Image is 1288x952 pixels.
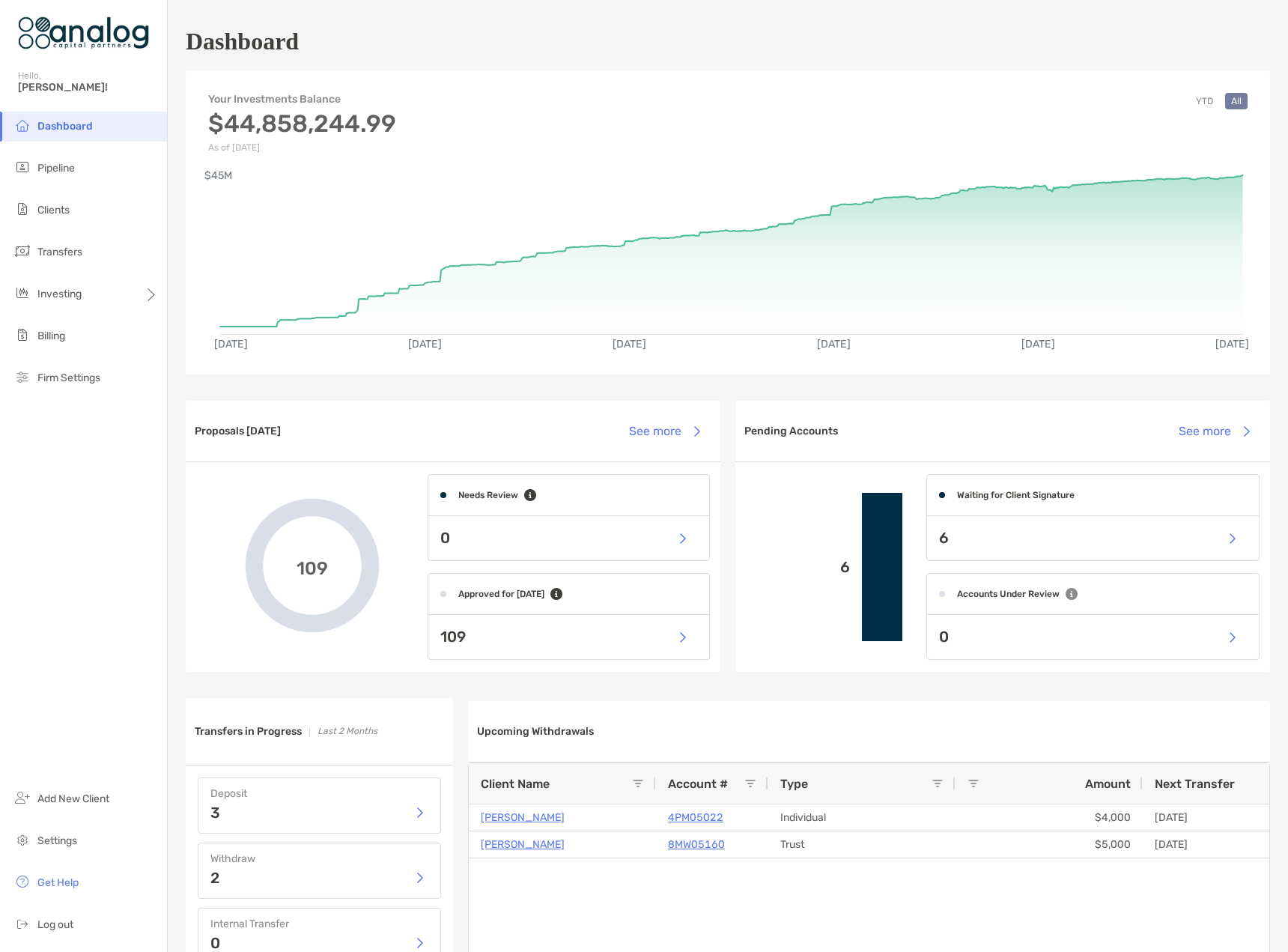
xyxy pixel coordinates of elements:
span: Type [780,777,808,791]
text: [DATE] [408,338,442,351]
span: Investing [37,288,82,300]
p: 0 [939,628,949,646]
span: Amount [1085,777,1131,791]
span: Billing [37,330,65,342]
span: [PERSON_NAME]! [18,81,158,94]
button: YTD [1190,93,1219,109]
button: See more [1167,415,1261,448]
span: Firm Settings [37,372,100,384]
a: 4PM05022 [668,808,723,827]
h4: Waiting for Client Signature [957,490,1075,500]
span: Account # [668,777,728,791]
p: 0 [440,529,450,548]
span: Add New Client [37,792,109,805]
span: Log out [37,918,73,931]
img: settings icon [13,831,31,849]
text: [DATE] [214,338,248,351]
img: dashboard icon [13,116,31,134]
span: Get Help [37,876,79,889]
h4: Your Investments Balance [208,93,396,106]
span: Client Name [481,777,550,791]
span: Transfers [37,246,82,258]
h3: Transfers in Progress [195,725,302,738]
a: 8MW05160 [668,835,725,854]
h3: Proposals [DATE] [195,425,281,437]
p: Last 2 Months [318,722,377,741]
text: $45M [204,169,232,182]
span: Pipeline [37,162,75,175]
text: [DATE] [1217,338,1251,351]
span: 109 [297,555,328,577]
h3: Pending Accounts [744,425,838,437]
h4: Accounts Under Review [957,589,1060,599]
p: 2 [210,870,219,885]
span: Next Transfer [1155,777,1235,791]
img: clients icon [13,200,31,218]
text: [DATE] [1023,338,1057,351]
a: [PERSON_NAME] [481,835,565,854]
img: logout icon [13,915,31,933]
h4: Internal Transfer [210,918,428,930]
button: See more [617,415,711,448]
h4: Approved for [DATE] [458,589,544,599]
div: Trust [768,831,956,858]
h3: Upcoming Withdrawals [477,725,594,738]
img: firm-settings icon [13,368,31,386]
p: As of [DATE] [208,142,396,153]
div: $5,000 [956,831,1143,858]
a: [PERSON_NAME] [481,808,565,827]
img: investing icon [13,284,31,302]
img: add_new_client icon [13,789,31,807]
text: [DATE] [818,338,851,351]
h3: $44,858,244.99 [208,109,396,138]
p: 6 [939,529,949,548]
img: Zoe Logo [18,6,149,60]
p: 6 [747,558,850,577]
img: pipeline icon [13,158,31,176]
span: Settings [37,834,77,847]
h4: Deposit [210,787,428,800]
h1: Dashboard [186,28,299,55]
h4: Needs Review [458,490,518,500]
p: 0 [210,936,220,951]
span: Dashboard [37,120,93,133]
div: Individual [768,804,956,831]
img: get-help icon [13,873,31,891]
button: All [1225,93,1248,109]
img: transfers icon [13,242,31,260]
text: [DATE] [613,338,647,351]
p: 3 [210,805,220,820]
div: $4,000 [956,804,1143,831]
span: Clients [37,204,70,216]
h4: Withdraw [210,852,428,865]
p: 109 [440,628,466,646]
img: billing icon [13,326,31,344]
